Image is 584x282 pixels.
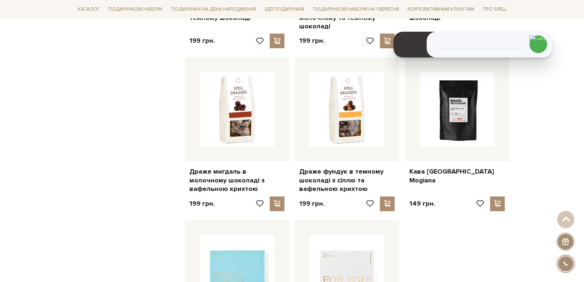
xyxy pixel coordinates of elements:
p: 199 грн. [299,36,325,45]
a: Драже фундук в темному шоколаді з сіллю та вафельною крихтою [299,167,395,193]
a: Подарункові набори на 1 Вересня [310,3,402,15]
a: Ідеї подарунків [262,4,307,15]
a: Кава [GEOGRAPHIC_DATA] Mogiana [409,167,505,185]
a: Драже мигдаль в молочному шоколаді з вафельною крихтою [189,167,285,193]
a: Корпоративним клієнтам [405,3,477,15]
a: Подарункові набори [105,4,165,15]
a: Каталог [75,4,103,15]
p: 149 грн. [409,199,435,208]
p: 199 грн. [189,36,215,45]
a: Про Spell [480,4,510,15]
p: 199 грн. [299,199,325,208]
p: 199 грн. [189,199,215,208]
a: Подарунки на День народження [168,4,259,15]
img: Кава Brazil Mogiana [420,72,494,147]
